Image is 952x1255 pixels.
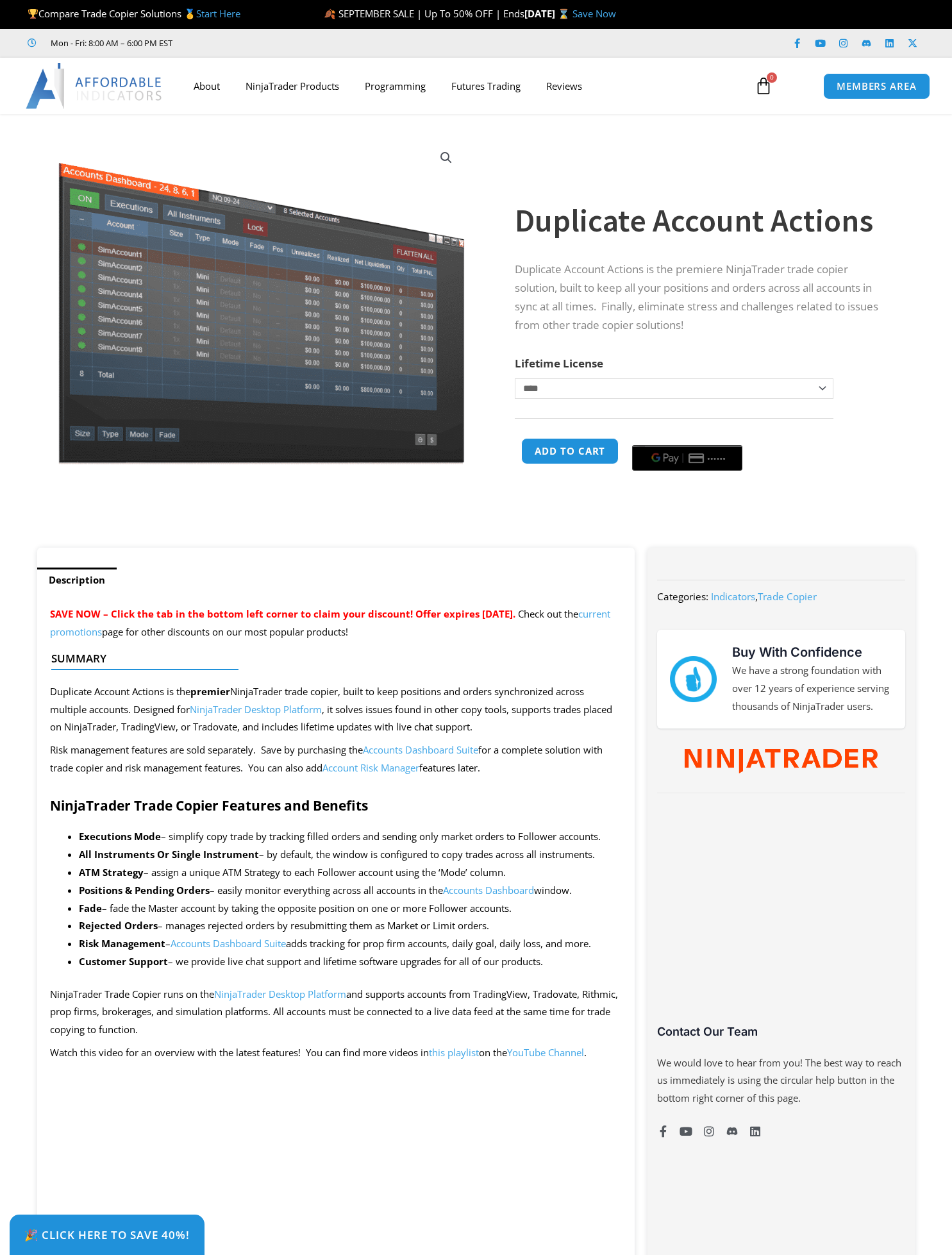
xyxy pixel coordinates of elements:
[79,848,259,861] strong: All Instruments Or Single Instrument
[767,72,777,83] span: 0
[79,828,622,846] li: – simplify copy trade by tracking filled orders and sending only market orders to Follower accounts.
[214,988,346,1000] a: NinjaTrader Desktop Platform
[732,643,892,662] h3: Buy With Confidence
[429,1046,479,1059] a: this playlist
[79,935,622,953] li: – adds tracking for prop firm accounts, daily goal, daily loss, and more.
[670,656,716,702] img: mark thumbs good 43913 | Affordable Indicators – NinjaTrader
[685,749,878,773] img: NinjaTrader Wordmark color RGB | Affordable Indicators – NinjaTrader
[735,67,792,105] a: 0
[50,1044,622,1062] p: Watch this video for an overview with the latest features! You can find more videos in on the .
[711,590,817,603] span: ,
[79,902,102,914] strong: Fade
[79,917,622,935] li: – manages rejected orders by resubmitting them as Market or Limit orders.
[28,9,38,19] img: 🏆
[79,866,144,879] b: ATM Strategy
[324,7,524,20] span: 🍂 SEPTEMBER SALE | Up To 50% OFF | Ends
[47,35,172,51] span: Mon - Fri: 8:00 AM – 6:00 PM EST
[79,900,622,918] li: – fade the Master account by taking the opposite position on one or more Follower accounts.
[823,73,930,99] a: MEMBERS AREA
[181,71,742,101] nav: Menu
[79,955,168,968] strong: Customer Support
[50,741,622,777] p: Risk management features are sold separately. Save by purchasing the for a complete solution with...
[632,445,742,471] button: Buy with GPay
[79,864,622,882] li: – assign a unique ATM Strategy to each Follower account using the ‘Mode’ column.
[171,937,286,950] a: Accounts Dashboard Suite
[322,761,419,774] a: Account Risk Manager
[55,137,467,464] img: Screenshot 2024-08-26 15414455555 | Affordable Indicators – NinjaTrader
[24,1229,190,1240] span: 🎉 Click Here to save 40%!
[732,662,892,716] p: We have a strong foundation with over 12 years of experience serving thousands of NinjaTrader users.
[630,436,745,437] iframe: Secure payment input frame
[711,590,755,603] a: Indicators
[657,1054,905,1108] p: We would love to hear from you! The best way to reach us immediately is using the circular help b...
[79,830,161,843] strong: Executions Mode
[79,919,158,932] b: Rejected Orders
[363,743,478,756] a: Accounts Dashboard Suite
[196,7,240,20] a: Start Here
[758,590,817,603] a: Trade Copier
[79,937,165,950] b: Risk Management
[190,37,383,49] iframe: Customer reviews powered by Trustpilot
[435,146,458,169] a: View full-screen image gallery
[524,7,572,20] strong: [DATE] ⌛
[50,796,368,814] strong: NinjaTrader Trade Copier Features and Benefits
[50,988,618,1036] span: NinjaTrader Trade Copier runs on the and supports accounts from TradingView, Tradovate, Rithmic, ...
[190,703,322,716] a: NinjaTrader Desktop Platform
[438,71,533,101] a: Futures Trading
[50,607,515,620] span: SAVE NOW – Click the tab in the bottom left corner to claim your discount! Offer expires [DATE].
[79,846,622,864] li: – by default, the window is configured to copy trades across all instruments.
[515,198,889,243] h1: Duplicate Account Actions
[50,605,622,641] p: Check out the page for other discounts on our most popular products!
[51,652,611,665] h4: Summary
[521,438,619,464] button: Add to cart
[837,81,917,91] span: MEMBERS AREA
[515,260,889,335] p: Duplicate Account Actions is the premiere NinjaTrader trade copier solution, built to keep all yo...
[507,1046,584,1059] a: YouTube Channel
[79,953,622,971] li: – we provide live chat support and lifetime software upgrades for all of our products.
[79,884,210,897] strong: Positions & Pending Orders
[657,590,708,603] span: Categories:
[533,71,595,101] a: Reviews
[657,1024,905,1039] h3: Contact Our Team
[10,1215,205,1255] a: 🎉 Click Here to save 40%!
[28,7,240,20] span: Compare Trade Copier Solutions 🥇
[181,71,233,101] a: About
[79,882,622,900] li: – easily monitor everything across all accounts in the window.
[708,454,728,463] text: ••••••
[657,809,905,1034] iframe: Customer reviews powered by Trustpilot
[352,71,438,101] a: Programming
[26,63,163,109] img: LogoAI | Affordable Indicators – NinjaTrader
[50,685,612,734] span: Duplicate Account Actions is the NinjaTrader trade copier, built to keep positions and orders syn...
[443,884,534,897] a: Accounts Dashboard
[515,356,603,371] label: Lifetime License
[190,685,230,698] strong: premier
[233,71,352,101] a: NinjaTrader Products
[572,7,616,20] a: Save Now
[37,568,117,593] a: Description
